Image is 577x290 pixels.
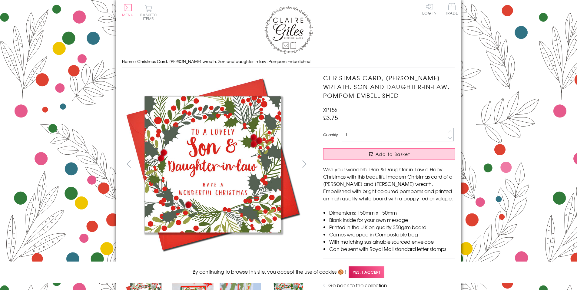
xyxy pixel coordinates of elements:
[422,3,437,15] a: Log In
[376,151,410,157] span: Add to Basket
[135,58,136,64] span: ›
[323,106,337,113] span: XP156
[122,12,134,18] span: Menu
[329,238,455,245] li: With matching sustainable sourced envelope
[264,6,313,54] img: Claire Giles Greetings Cards
[349,266,384,278] span: Yes, I accept
[323,74,455,100] h1: Christmas Card, [PERSON_NAME] wreath, Son and daughter-in-law, Pompom Embellished
[323,166,455,202] p: Wish your wonderful Son & Daughter-in-Law a Hapy Christmas with this beautiful modern Christmas c...
[122,55,455,68] nav: breadcrumbs
[311,74,493,255] img: Christmas Card, Holly wreath, Son and daughter-in-law, Pompom Embellished
[329,231,455,238] li: Comes wrapped in Compostable bag
[329,245,455,252] li: Can be sent with Royal Mail standard letter stamps
[323,132,338,137] label: Quantity
[297,157,311,171] button: next
[323,113,338,122] span: £3.75
[446,3,458,15] span: Trade
[329,216,455,223] li: Blank inside for your own message
[328,282,387,289] a: Go back to the collection
[446,3,458,16] a: Trade
[122,157,136,171] button: prev
[122,4,134,17] button: Menu
[143,12,157,21] span: 0 items
[329,209,455,216] li: Dimensions: 150mm x 150mm
[323,148,455,160] button: Add to Basket
[122,58,134,64] a: Home
[137,58,310,64] span: Christmas Card, [PERSON_NAME] wreath, Son and daughter-in-law, Pompom Embellished
[122,74,303,255] img: Christmas Card, Holly wreath, Son and daughter-in-law, Pompom Embellished
[140,5,157,20] button: Basket0 items
[329,223,455,231] li: Printed in the U.K on quality 350gsm board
